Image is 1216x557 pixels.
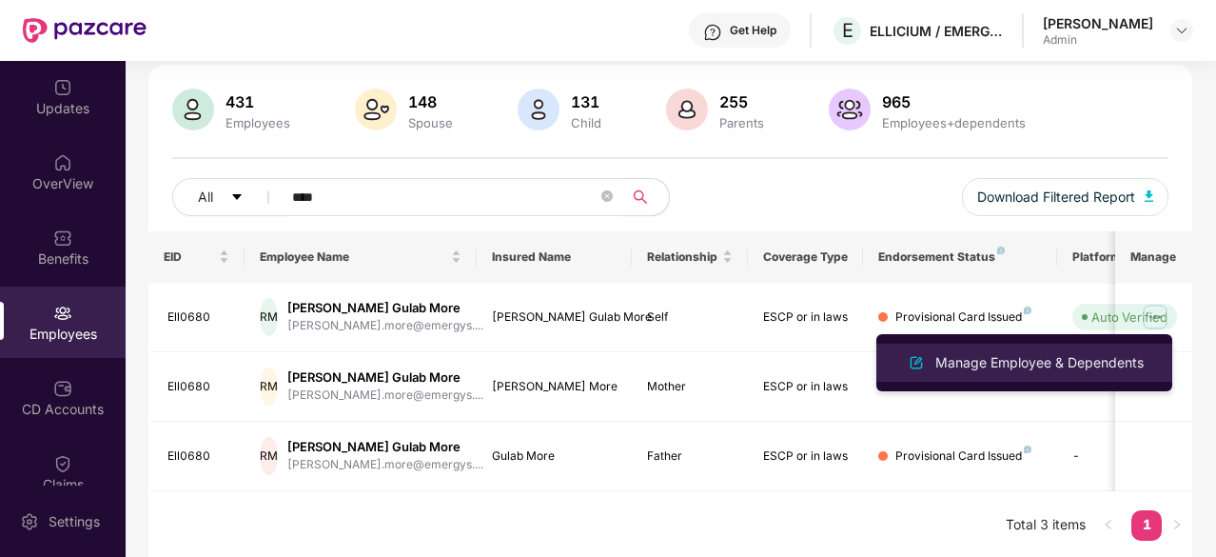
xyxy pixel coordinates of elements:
[1131,510,1162,541] li: 1
[1093,510,1124,541] li: Previous Page
[167,448,230,466] div: Ell0680
[748,231,864,283] th: Coverage Type
[53,379,72,398] img: svg+xml;base64,PHN2ZyBpZD0iQ0RfQWNjb3VudHMiIGRhdGEtbmFtZT0iQ0QgQWNjb3VudHMiIHhtbG5zPSJodHRwOi8vd3...
[167,378,230,396] div: Ell0680
[870,22,1003,40] div: ELLICIUM / EMERGYS SOLUTIONS PRIVATE LIMITED
[287,456,483,474] div: [PERSON_NAME].more@emergys....
[878,92,1030,111] div: 965
[647,378,733,396] div: Mother
[230,190,244,206] span: caret-down
[492,378,617,396] div: [PERSON_NAME] More
[932,352,1147,373] div: Manage Employee & Dependents
[567,115,605,130] div: Child
[492,308,617,327] div: [PERSON_NAME] Gulab More
[260,249,447,265] span: Employee Name
[222,92,294,111] div: 431
[1115,231,1192,283] th: Manage
[245,231,477,283] th: Employee Name
[977,187,1135,208] span: Download Filtered Report
[222,115,294,130] div: Employees
[260,368,278,406] div: RM
[148,231,245,283] th: EID
[198,187,213,208] span: All
[601,190,613,202] span: close-circle
[172,178,288,216] button: Allcaret-down
[53,304,72,323] img: svg+xml;base64,PHN2ZyBpZD0iRW1wbG95ZWVzIiB4bWxucz0iaHR0cDovL3d3dy53My5vcmcvMjAwMC9zdmciIHdpZHRoPS...
[43,512,106,531] div: Settings
[716,92,768,111] div: 255
[53,78,72,97] img: svg+xml;base64,PHN2ZyBpZD0iVXBkYXRlZCIgeG1sbnM9Imh0dHA6Ly93d3cudzMub3JnLzIwMDAvc3ZnIiB3aWR0aD0iMj...
[1140,302,1170,332] img: manageButton
[1043,32,1153,48] div: Admin
[404,115,457,130] div: Spouse
[355,89,397,130] img: svg+xml;base64,PHN2ZyB4bWxucz0iaHR0cDovL3d3dy53My5vcmcvMjAwMC9zdmciIHhtbG5zOnhsaW5rPSJodHRwOi8vd3...
[172,89,214,130] img: svg+xml;base64,PHN2ZyB4bWxucz0iaHR0cDovL3d3dy53My5vcmcvMjAwMC9zdmciIHhtbG5zOnhsaW5rPSJodHRwOi8vd3...
[1093,510,1124,541] button: left
[647,249,718,265] span: Relationship
[1131,510,1162,539] a: 1
[1024,446,1031,453] img: svg+xml;base64,PHN2ZyB4bWxucz0iaHR0cDovL3d3dy53My5vcmcvMjAwMC9zdmciIHdpZHRoPSI4IiBoZWlnaHQ9IjgiIH...
[1174,23,1189,38] img: svg+xml;base64,PHN2ZyBpZD0iRHJvcGRvd24tMzJ4MzIiIHhtbG5zPSJodHRwOi8vd3d3LnczLm9yZy8yMDAwL3N2ZyIgd2...
[404,92,457,111] div: 148
[492,448,617,466] div: Gulab More
[895,308,1031,327] div: Provisional Card Issued
[763,448,849,466] div: ESCP or in laws
[287,387,483,405] div: [PERSON_NAME].more@emergys....
[167,308,230,327] div: Ell0680
[962,178,1169,216] button: Download Filtered Report
[260,298,278,336] div: RM
[1024,307,1031,314] img: svg+xml;base64,PHN2ZyB4bWxucz0iaHR0cDovL3d3dy53My5vcmcvMjAwMC9zdmciIHdpZHRoPSI4IiBoZWlnaHQ9IjgiIH...
[287,438,483,456] div: [PERSON_NAME] Gulab More
[601,189,613,207] span: close-circle
[905,351,928,374] img: svg+xml;base64,PHN2ZyB4bWxucz0iaHR0cDovL3d3dy53My5vcmcvMjAwMC9zdmciIHhtbG5zOnhsaW5rPSJodHRwOi8vd3...
[260,437,278,475] div: RM
[1103,519,1114,530] span: left
[1145,190,1154,202] img: svg+xml;base64,PHN2ZyB4bWxucz0iaHR0cDovL3d3dy53My5vcmcvMjAwMC9zdmciIHhtbG5zOnhsaW5rPSJodHRwOi8vd3...
[518,89,559,130] img: svg+xml;base64,PHN2ZyB4bWxucz0iaHR0cDovL3d3dy53My5vcmcvMjAwMC9zdmciIHhtbG5zOnhsaW5rPSJodHRwOi8vd3...
[829,89,871,130] img: svg+xml;base64,PHN2ZyB4bWxucz0iaHR0cDovL3d3dy53My5vcmcvMjAwMC9zdmciIHhtbG5zOnhsaW5rPSJodHRwOi8vd3...
[23,18,147,43] img: New Pazcare Logo
[1091,308,1167,327] div: Auto Verified
[666,89,708,130] img: svg+xml;base64,PHN2ZyB4bWxucz0iaHR0cDovL3d3dy53My5vcmcvMjAwMC9zdmciIHhtbG5zOnhsaW5rPSJodHRwOi8vd3...
[1162,510,1192,541] button: right
[1006,510,1086,541] li: Total 3 items
[632,231,748,283] th: Relationship
[287,299,483,317] div: [PERSON_NAME] Gulab More
[567,92,605,111] div: 131
[1043,14,1153,32] div: [PERSON_NAME]
[647,448,733,466] div: Father
[622,178,670,216] button: search
[1162,510,1192,541] li: Next Page
[53,454,72,473] img: svg+xml;base64,PHN2ZyBpZD0iQ2xhaW0iIHhtbG5zPSJodHRwOi8vd3d3LnczLm9yZy8yMDAwL3N2ZyIgd2lkdGg9IjIwIi...
[20,512,39,531] img: svg+xml;base64,PHN2ZyBpZD0iU2V0dGluZy0yMHgyMCIgeG1sbnM9Imh0dHA6Ly93d3cudzMub3JnLzIwMDAvc3ZnIiB3aW...
[878,249,1041,265] div: Endorsement Status
[878,115,1030,130] div: Employees+dependents
[1057,422,1192,491] td: -
[716,115,768,130] div: Parents
[1171,519,1183,530] span: right
[895,448,1031,466] div: Provisional Card Issued
[1072,249,1177,265] div: Platform Status
[287,317,483,335] div: [PERSON_NAME].more@emergys....
[730,23,776,38] div: Get Help
[763,308,849,327] div: ESCP or in laws
[477,231,632,283] th: Insured Name
[703,23,722,42] img: svg+xml;base64,PHN2ZyBpZD0iSGVscC0zMngzMiIgeG1sbnM9Imh0dHA6Ly93d3cudzMub3JnLzIwMDAvc3ZnIiB3aWR0aD...
[842,19,853,42] span: E
[287,368,483,387] div: [PERSON_NAME] Gulab More
[53,229,72,248] img: svg+xml;base64,PHN2ZyBpZD0iQmVuZWZpdHMiIHhtbG5zPSJodHRwOi8vd3d3LnczLm9yZy8yMDAwL3N2ZyIgd2lkdGg9Ij...
[763,378,849,396] div: ESCP or in laws
[997,247,1005,254] img: svg+xml;base64,PHN2ZyB4bWxucz0iaHR0cDovL3d3dy53My5vcmcvMjAwMC9zdmciIHdpZHRoPSI4IiBoZWlnaHQ9IjgiIH...
[53,153,72,172] img: svg+xml;base64,PHN2ZyBpZD0iSG9tZSIgeG1sbnM9Imh0dHA6Ly93d3cudzMub3JnLzIwMDAvc3ZnIiB3aWR0aD0iMjAiIG...
[647,308,733,327] div: Self
[164,249,216,265] span: EID
[622,189,659,205] span: search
